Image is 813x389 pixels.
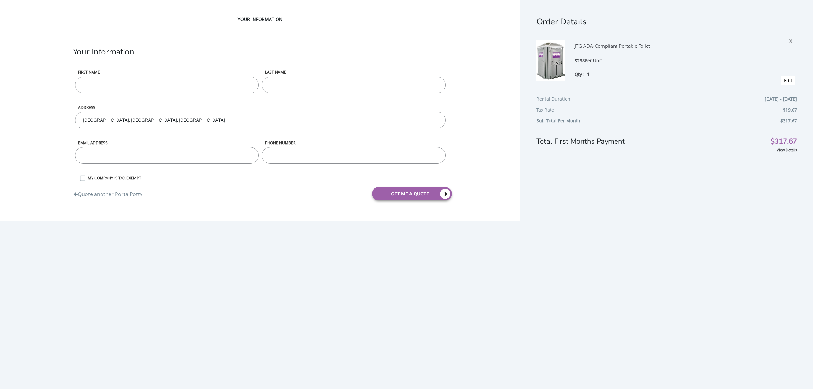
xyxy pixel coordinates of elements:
[73,46,447,70] div: Your Information
[536,16,797,27] h1: Order Details
[585,57,602,63] span: Per Unit
[73,16,447,33] div: YOUR INFORMATION
[262,140,446,145] label: phone number
[765,95,797,103] span: [DATE] - [DATE]
[780,118,797,124] b: $317.67
[783,106,797,114] span: $19.67
[536,118,580,124] b: Sub Total Per Month
[75,70,259,75] label: First name
[777,147,797,152] a: View Details
[575,40,753,57] div: JTG ADA-Compliant Portable Toilet
[575,71,753,78] div: Qty :
[536,128,797,146] div: Total First Months Payment
[75,140,259,145] label: Email address
[784,78,792,84] a: Edit
[73,187,142,198] a: Quote another Porta Potty
[85,175,447,181] label: MY COMPANY IS TAX EXEMPT
[587,71,590,77] span: 1
[770,138,797,145] span: $317.67
[536,106,797,117] div: Tax Rate
[372,187,452,200] button: get me a quote
[262,70,446,75] label: LAST NAME
[536,95,797,106] div: Rental Duration
[789,36,795,44] span: X
[575,57,753,64] div: $298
